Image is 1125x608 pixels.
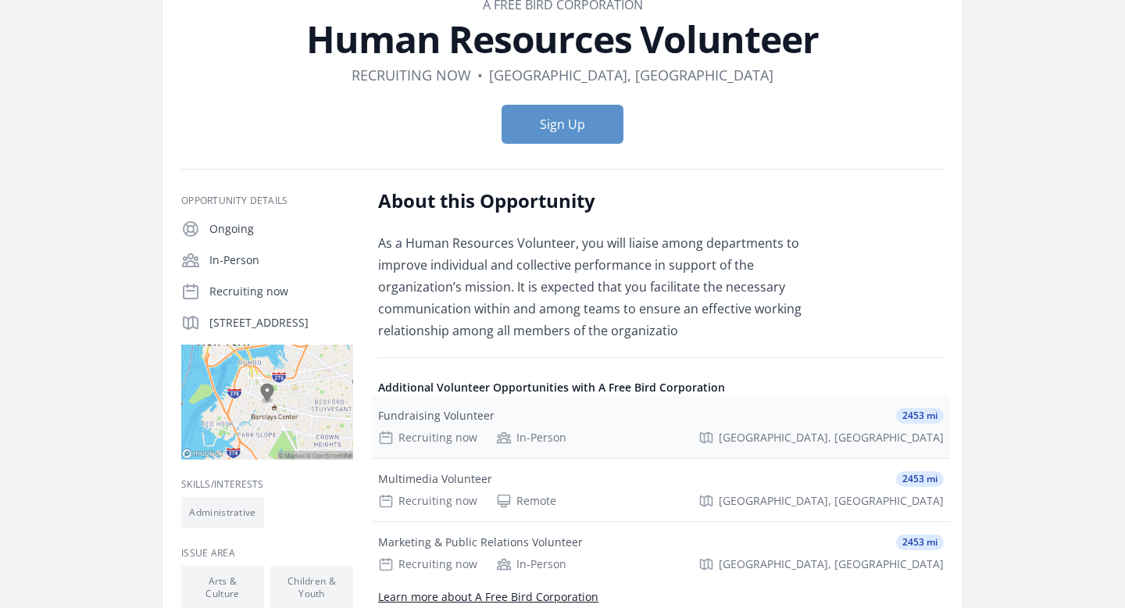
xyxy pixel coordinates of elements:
[502,105,623,144] button: Sign Up
[719,430,944,445] span: [GEOGRAPHIC_DATA], [GEOGRAPHIC_DATA]
[181,20,944,58] h1: Human Resources Volunteer
[489,64,773,86] dd: [GEOGRAPHIC_DATA], [GEOGRAPHIC_DATA]
[378,589,598,604] a: Learn more about A Free Bird Corporation
[378,188,835,213] h2: About this Opportunity
[209,252,353,268] p: In-Person
[181,497,264,528] li: Administrative
[181,547,353,560] h3: Issue area
[378,493,477,509] div: Recruiting now
[209,284,353,299] p: Recruiting now
[209,221,353,237] p: Ongoing
[896,408,944,424] span: 2453 mi
[378,430,477,445] div: Recruiting now
[477,64,483,86] div: •
[352,64,471,86] dd: Recruiting now
[896,471,944,487] span: 2453 mi
[209,315,353,331] p: [STREET_ADDRESS]
[372,395,950,458] a: Fundraising Volunteer 2453 mi Recruiting now In-Person [GEOGRAPHIC_DATA], [GEOGRAPHIC_DATA]
[372,522,950,585] a: Marketing & Public Relations Volunteer 2453 mi Recruiting now In-Person [GEOGRAPHIC_DATA], [GEOGR...
[496,493,556,509] div: Remote
[378,535,583,550] div: Marketing & Public Relations Volunteer
[496,556,566,572] div: In-Person
[719,493,944,509] span: [GEOGRAPHIC_DATA], [GEOGRAPHIC_DATA]
[181,478,353,491] h3: Skills/Interests
[378,380,944,395] h4: Additional Volunteer Opportunities with A Free Bird Corporation
[378,471,492,487] div: Multimedia Volunteer
[181,345,353,460] img: Map
[181,195,353,207] h3: Opportunity Details
[378,232,835,342] p: As a Human Resources Volunteer, you will liaise among departments to improve individual and colle...
[372,459,950,521] a: Multimedia Volunteer 2453 mi Recruiting now Remote [GEOGRAPHIC_DATA], [GEOGRAPHIC_DATA]
[719,556,944,572] span: [GEOGRAPHIC_DATA], [GEOGRAPHIC_DATA]
[896,535,944,550] span: 2453 mi
[496,430,566,445] div: In-Person
[378,556,477,572] div: Recruiting now
[378,408,495,424] div: Fundraising Volunteer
